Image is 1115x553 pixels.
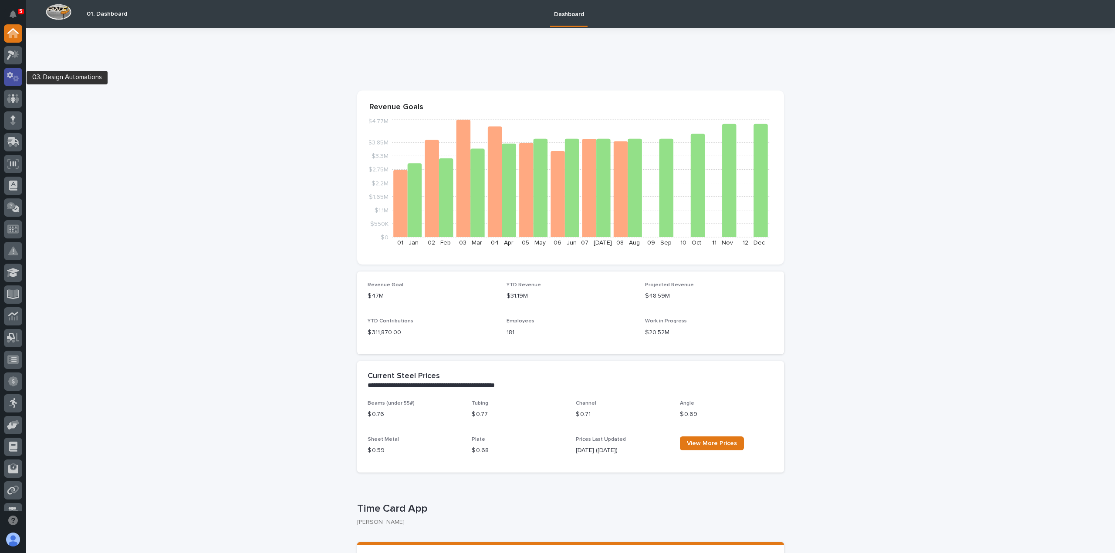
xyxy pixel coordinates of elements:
[472,401,488,406] span: Tubing
[381,235,389,241] tspan: $0
[397,240,419,246] text: 01 - Jan
[507,318,534,324] span: Employees
[369,194,389,200] tspan: $1.65M
[370,221,389,227] tspan: $550K
[680,401,694,406] span: Angle
[368,318,413,324] span: YTD Contributions
[11,10,22,24] div: Notifications5
[19,8,22,14] p: 5
[372,153,389,159] tspan: $3.3M
[17,140,47,148] span: Help Docs
[5,136,51,152] a: 📖Help Docs
[368,140,389,146] tspan: $3.85M
[459,240,482,246] text: 03 - Mar
[576,446,669,455] p: [DATE] ([DATE])
[507,328,635,337] p: 181
[4,530,22,549] button: users-avatar
[368,446,461,455] p: $ 0.59
[472,446,565,455] p: $ 0.68
[554,240,577,246] text: 06 - Jun
[4,5,22,23] button: Notifications
[9,34,159,48] p: Welcome 👋
[368,328,496,337] p: $ 311,870.00
[87,10,127,18] h2: 01. Dashboard
[368,118,389,124] tspan: $4.77M
[375,207,389,213] tspan: $1.1M
[369,103,772,112] p: Revenue Goals
[680,410,774,419] p: $ 0.69
[368,372,440,381] h2: Current Steel Prices
[581,240,612,246] text: 07 - [DATE]
[522,240,546,246] text: 05 - May
[507,292,635,301] p: $31.19M
[9,8,26,26] img: Stacker
[148,99,159,110] button: Start new chat
[680,436,744,450] a: View More Prices
[51,136,115,152] a: 🔗Onboarding Call
[30,105,110,112] div: We're available if you need us!
[645,318,687,324] span: Work in Progress
[4,511,22,530] button: Open support chat
[61,161,105,168] a: Powered byPylon
[472,437,485,442] span: Plate
[576,401,596,406] span: Channel
[645,328,774,337] p: $20.52M
[687,440,737,446] span: View More Prices
[357,503,780,515] p: Time Card App
[357,519,777,526] p: [PERSON_NAME]
[712,240,733,246] text: 11 - Nov
[46,4,71,20] img: Workspace Logo
[645,292,774,301] p: $48.59M
[63,140,111,148] span: Onboarding Call
[368,282,403,288] span: Revenue Goal
[472,410,565,419] p: $ 0.77
[368,437,399,442] span: Sheet Metal
[743,240,765,246] text: 12 - Dec
[368,167,389,173] tspan: $2.75M
[647,240,672,246] text: 09 - Sep
[368,292,496,301] p: $47M
[372,180,389,186] tspan: $2.2M
[428,240,451,246] text: 02 - Feb
[368,410,461,419] p: $ 0.76
[87,161,105,168] span: Pylon
[9,97,24,112] img: 1736555164131-43832dd5-751b-4058-ba23-39d91318e5a0
[576,410,669,419] p: $ 0.71
[54,141,61,147] div: 🔗
[9,48,159,62] p: How can we help?
[645,282,694,288] span: Projected Revenue
[491,240,514,246] text: 04 - Apr
[30,97,143,105] div: Start new chat
[576,437,626,442] span: Prices Last Updated
[616,240,640,246] text: 08 - Aug
[507,282,541,288] span: YTD Revenue
[680,240,701,246] text: 10 - Oct
[9,141,16,147] div: 📖
[368,401,415,406] span: Beams (under 55#)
